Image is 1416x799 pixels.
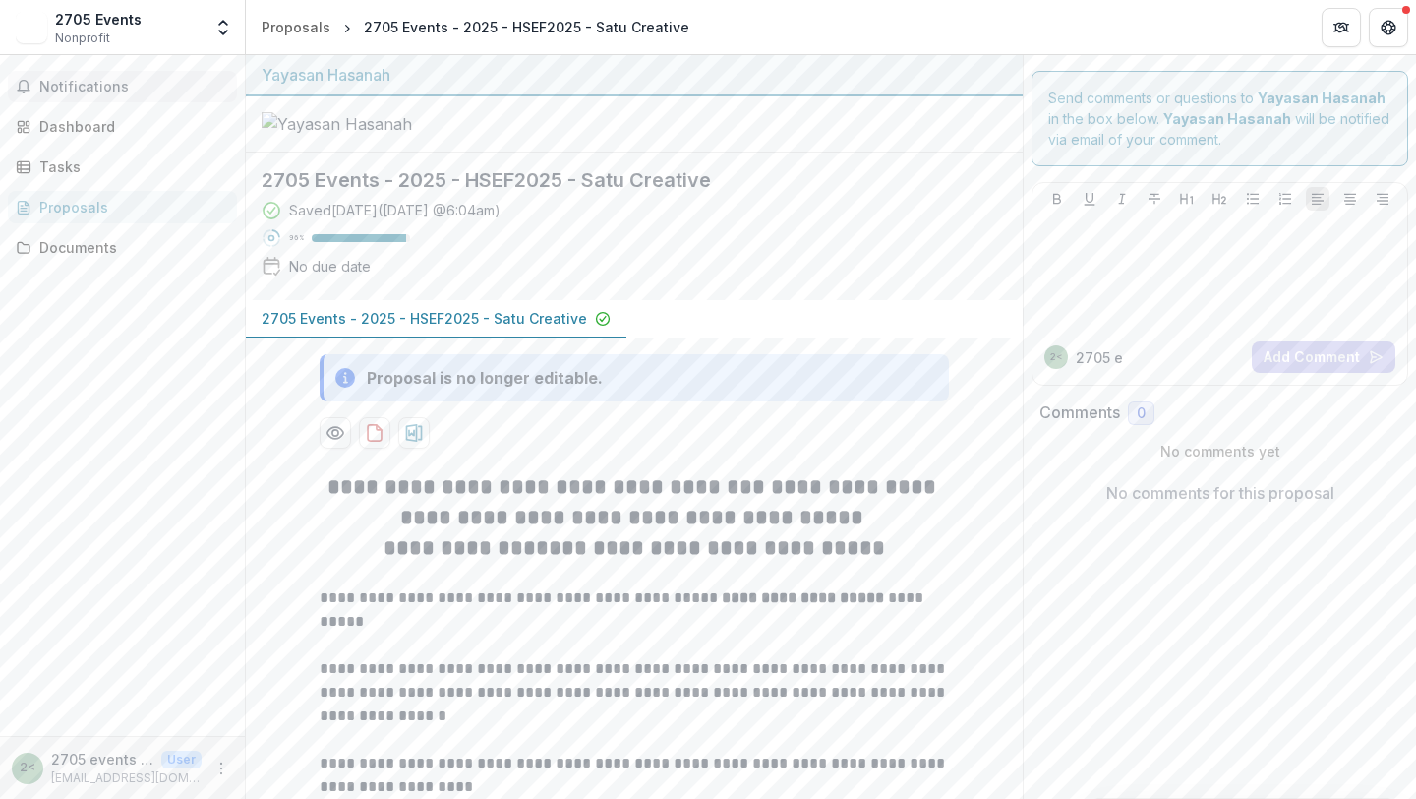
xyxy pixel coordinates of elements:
[1039,441,1400,461] p: No comments yet
[1369,8,1408,47] button: Get Help
[39,197,221,217] div: Proposals
[262,308,587,329] p: 2705 Events - 2025 - HSEF2025 - Satu Creative
[1241,187,1265,211] button: Bullet List
[39,79,229,95] span: Notifications
[289,231,304,245] p: 96 %
[1050,352,1063,362] div: 2705 events <events2705@gmail.com>
[16,12,47,43] img: 2705 Events
[289,256,371,277] div: No due date
[1252,341,1395,373] button: Add Comment
[254,13,338,41] a: Proposals
[262,17,330,37] div: Proposals
[1078,187,1101,211] button: Underline
[1110,187,1134,211] button: Italicize
[289,200,501,220] div: Saved [DATE] ( [DATE] @ 6:04am )
[1258,90,1386,106] strong: Yayasan Hasanah
[1163,110,1291,127] strong: Yayasan Hasanah
[1076,347,1123,368] p: 2705 e
[8,231,237,264] a: Documents
[8,71,237,102] button: Notifications
[262,168,975,192] h2: 2705 Events - 2025 - HSEF2025 - Satu Creative
[55,9,142,30] div: 2705 Events
[8,151,237,183] a: Tasks
[1137,405,1146,422] span: 0
[8,110,237,143] a: Dashboard
[20,762,35,774] div: 2705 events <events2705@gmail.com>
[1045,187,1069,211] button: Bold
[1371,187,1394,211] button: Align Right
[51,749,153,769] p: 2705 events <[EMAIL_ADDRESS][DOMAIN_NAME]>
[367,366,603,390] div: Proposal is no longer editable.
[1143,187,1166,211] button: Strike
[39,156,221,177] div: Tasks
[161,751,202,768] p: User
[1208,187,1231,211] button: Heading 2
[398,417,430,449] button: download-proposal
[39,116,221,137] div: Dashboard
[1032,71,1408,166] div: Send comments or questions to in the box below. will be notified via email of your comment.
[1322,8,1361,47] button: Partners
[55,30,110,47] span: Nonprofit
[262,63,1007,87] div: Yayasan Hasanah
[254,13,697,41] nav: breadcrumb
[8,191,237,223] a: Proposals
[1306,187,1329,211] button: Align Left
[262,112,458,136] img: Yayasan Hasanah
[364,17,689,37] div: 2705 Events - 2025 - HSEF2025 - Satu Creative
[39,237,221,258] div: Documents
[209,757,233,780] button: More
[1273,187,1297,211] button: Ordered List
[1039,403,1120,422] h2: Comments
[359,417,390,449] button: download-proposal
[51,769,202,787] p: [EMAIL_ADDRESS][DOMAIN_NAME]
[1338,187,1362,211] button: Align Center
[209,8,237,47] button: Open entity switcher
[1175,187,1199,211] button: Heading 1
[1106,481,1334,505] p: No comments for this proposal
[320,417,351,449] button: Preview cdd98d3d-5247-4da2-b4c5-3dcee9390d06-0.pdf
